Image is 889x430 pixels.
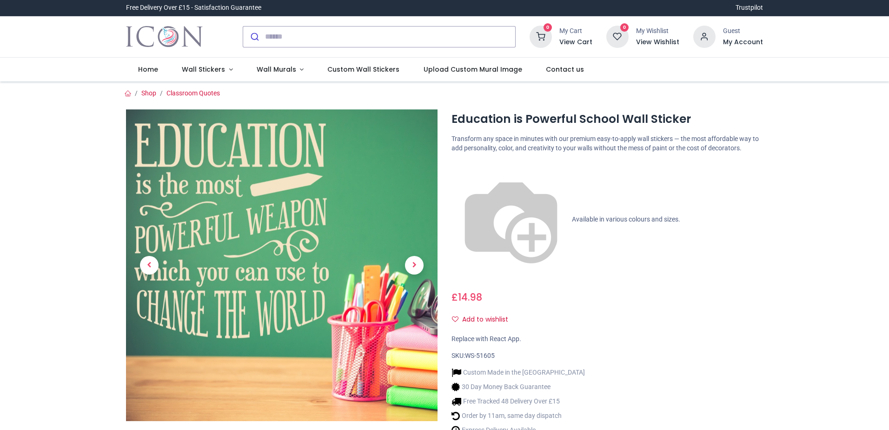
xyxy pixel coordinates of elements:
div: SKU: [451,351,763,361]
span: Wall Murals [257,65,296,74]
i: Add to wishlist [452,316,458,322]
img: Education is Powerful School Wall Sticker [126,109,438,421]
img: Icon Wall Stickers [126,24,203,50]
span: Wall Stickers [182,65,225,74]
span: Home [138,65,158,74]
a: My Account [723,38,763,47]
li: Order by 11am, same day dispatch [451,411,585,421]
div: My Cart [559,27,592,36]
span: Custom Wall Stickers [327,65,399,74]
a: Previous [126,156,172,374]
a: Logo of Icon Wall Stickers [126,24,203,50]
p: Transform any space in minutes with our premium easy-to-apply wall stickers — the most affordable... [451,134,763,153]
button: Add to wishlistAdd to wishlist [451,312,516,328]
h1: Education is Powerful School Wall Sticker [451,111,763,127]
span: Upload Custom Mural Image [424,65,522,74]
li: 30 Day Money Back Guarantee [451,382,585,392]
button: Submit [243,27,265,47]
span: Available in various colours and sizes. [572,215,680,223]
li: Free Tracked 48 Delivery Over £15 [451,396,585,406]
img: color-wheel.png [451,160,571,279]
span: Next [405,256,424,275]
div: Free Delivery Over £15 - Satisfaction Guarantee [126,3,261,13]
a: Shop [141,89,156,97]
a: View Cart [559,38,592,47]
a: Trustpilot [736,3,763,13]
a: 0 [530,32,552,40]
span: Previous [140,256,159,275]
span: £ [451,290,482,304]
a: Next [391,156,438,374]
span: 14.98 [458,290,482,304]
span: Contact us [546,65,584,74]
a: Wall Stickers [170,58,245,82]
a: Wall Murals [245,58,316,82]
span: WS-51605 [465,352,495,359]
a: View Wishlist [636,38,679,47]
li: Custom Made in the [GEOGRAPHIC_DATA] [451,368,585,377]
div: Guest [723,27,763,36]
div: My Wishlist [636,27,679,36]
sup: 0 [544,23,552,32]
div: Replace with React App. [451,335,763,344]
sup: 0 [620,23,629,32]
a: Classroom Quotes [166,89,220,97]
a: 0 [606,32,629,40]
